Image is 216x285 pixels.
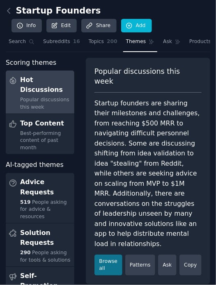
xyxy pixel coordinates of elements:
[179,255,202,276] button: Copy
[40,35,83,52] a: Subreddits16
[160,35,184,52] a: Ask
[46,19,77,33] a: Edit
[20,176,71,199] div: Advice Requests
[126,38,146,46] span: Themes
[189,38,211,46] span: Products
[73,38,80,46] span: 16
[89,38,104,46] span: Topics
[20,250,71,263] span: People asking for tools & solutions
[81,19,117,33] a: Share
[9,38,26,46] span: Search
[20,250,31,255] span: 290
[121,19,152,33] a: Add
[20,73,71,96] div: Hot Discussions
[20,199,31,205] span: 519
[94,98,202,249] div: Startup founders are sharing their milestones and challenges, from reaching $500 MRR to navigatin...
[6,35,37,52] a: Search
[6,71,74,114] a: Hot DiscussionsPopular discussions this week
[20,130,61,150] span: Best-performing content of past month
[94,255,122,276] a: Browse all
[107,38,117,46] span: 200
[20,97,69,110] span: Popular discussions this week
[158,255,177,276] a: Ask
[6,58,56,68] span: Scoring themes
[6,223,74,267] a: Solution Requests290People asking for tools & solutions
[94,66,199,87] span: Popular discussions this week
[20,226,71,249] div: Solution Requests
[20,117,71,130] div: Top Content
[163,38,172,46] span: Ask
[6,173,74,223] a: Advice Requests519People asking for advice & resources
[123,35,158,52] a: Themes
[43,38,70,46] span: Subreddits
[6,160,64,170] span: AI-tagged themes
[86,35,120,52] a: Topics200
[125,255,155,276] a: Patterns
[11,19,42,33] a: Info
[6,6,101,16] h2: Startup Founders
[6,114,74,154] a: Top ContentBest-performing content of past month
[20,199,67,219] span: People asking for advice & resources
